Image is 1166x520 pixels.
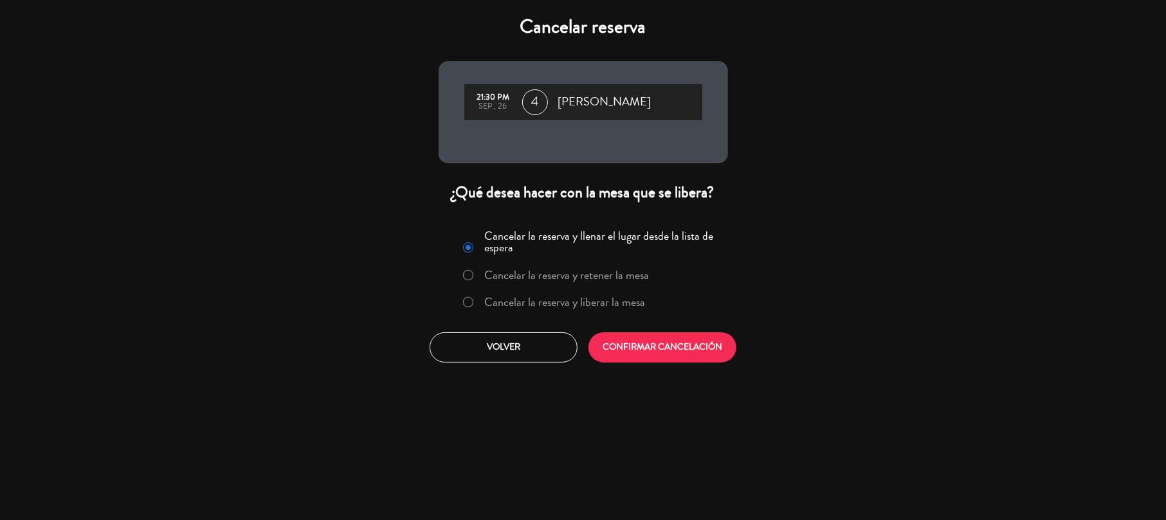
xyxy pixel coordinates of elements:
label: Cancelar la reserva y retener la mesa [484,269,649,281]
div: sep., 26 [471,102,516,111]
button: CONFIRMAR CANCELACIÓN [588,332,736,363]
div: ¿Qué desea hacer con la mesa que se libera? [439,183,728,202]
span: [PERSON_NAME] [558,93,651,112]
label: Cancelar la reserva y liberar la mesa [484,296,645,308]
span: 4 [522,89,548,115]
h4: Cancelar reserva [439,15,728,39]
div: 21:30 PM [471,93,516,102]
button: Volver [430,332,578,363]
label: Cancelar la reserva y llenar el lugar desde la lista de espera [484,230,720,253]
